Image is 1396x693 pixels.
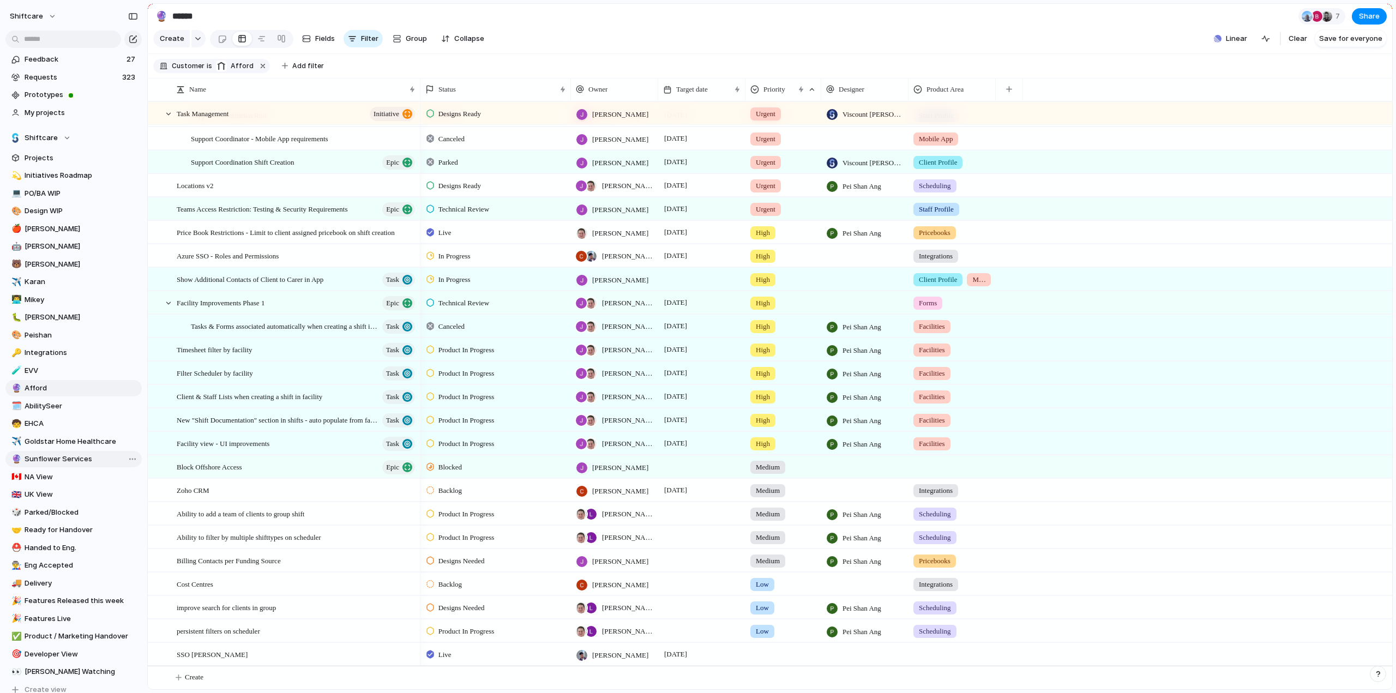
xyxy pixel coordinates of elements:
div: 🎨Peishan [5,327,142,344]
button: 🚚 [10,578,21,589]
span: Name [189,84,206,95]
span: Linear [1226,33,1247,44]
a: 🐻[PERSON_NAME] [5,256,142,273]
div: ✈️Karan [5,274,142,290]
div: 🇬🇧 [11,489,19,501]
a: 🔮Sunflower Services [5,451,142,467]
span: In Progress [438,251,471,262]
div: 🔑 [11,347,19,359]
button: 👀 [10,666,21,677]
button: shiftcare [5,8,62,25]
span: EHCA [25,418,138,429]
span: [PERSON_NAME] [592,228,648,239]
span: High [756,298,770,309]
span: Task [386,436,399,451]
button: 🔮 [10,383,21,394]
div: 🤝Ready for Handover [5,522,142,538]
span: is [207,61,212,71]
span: Facilities [919,321,945,332]
button: 👨‍💻 [10,294,21,305]
span: Create [160,33,184,44]
span: Show Additional Contacts of Client to Carer in App [177,273,323,285]
button: Add filter [275,58,330,74]
a: My projects [5,105,142,121]
button: Task [382,437,415,451]
span: Task Management [177,107,228,119]
span: Sunflower Services [25,454,138,465]
span: [DATE] [661,179,690,192]
div: 💻 [11,187,19,200]
span: [PERSON_NAME] , [PERSON_NAME] [602,180,653,191]
div: 👨‍🏭Eng Accepted [5,557,142,574]
span: Parked [438,157,458,168]
div: 🎉 [11,595,19,607]
span: [PERSON_NAME] [25,241,138,252]
a: Prototypes [5,87,142,103]
button: 🎲 [10,507,21,518]
button: Linear [1210,31,1251,47]
span: Product Area [926,84,964,95]
button: ✅ [10,631,21,642]
div: 🧪 [11,364,19,377]
button: 🇨🇦 [10,472,21,483]
span: [DATE] [661,366,690,379]
button: Task [382,413,415,427]
button: Epic [382,202,415,216]
button: 🐛 [10,312,21,323]
span: Task [386,342,399,358]
a: 🔮Afford [5,380,142,396]
span: Task [386,413,399,428]
span: Mikey [25,294,138,305]
span: [PERSON_NAME] Watching [25,666,138,677]
span: EVV [25,365,138,376]
div: 💫Initiatives Roadmap [5,167,142,184]
span: Eng Accepted [25,560,138,571]
div: 💫 [11,170,19,182]
button: 🎯 [10,649,21,660]
button: is [204,60,214,72]
a: ✅Product / Marketing Handover [5,628,142,644]
span: Afford [25,383,138,394]
a: 🎉Features Live [5,611,142,627]
span: Integrations [919,251,953,262]
span: initiative [374,106,399,122]
button: Epic [382,460,415,474]
span: In Progress [438,274,471,285]
span: Tasks & Forms associated automatically when creating a shift in a facility [191,320,379,332]
span: Client Profile [919,157,957,168]
div: 🚚Delivery [5,575,142,592]
button: Task [382,320,415,334]
div: ✅ [11,630,19,643]
span: High [756,345,770,355]
a: ⛑️Handed to Eng. [5,540,142,556]
span: Product In Progress [438,368,495,379]
button: 🔑 [10,347,21,358]
span: Teams Access Restriction: Testing & Security Requirements [177,202,348,215]
span: Clear [1289,33,1307,44]
span: [DATE] [661,320,690,333]
span: AbilitySeer [25,401,138,412]
div: 👀[PERSON_NAME] Watching [5,664,142,680]
span: Technical Review [438,204,489,215]
button: Task [382,390,415,404]
span: Task [386,366,399,381]
div: 🤖 [11,240,19,253]
span: 7 [1335,11,1343,22]
span: [DATE] [661,155,690,168]
span: Feedback [25,54,123,65]
span: Urgent [756,204,775,215]
span: Urgent [756,157,775,168]
span: High [756,251,770,262]
button: 🗓️ [10,401,21,412]
span: Task [386,272,399,287]
span: shiftcare [10,11,43,22]
span: [PERSON_NAME] [592,109,648,120]
button: 💻 [10,188,21,199]
div: ✈️Goldstar Home Healthcare [5,433,142,450]
button: Filter [344,30,383,47]
div: 🤝 [11,524,19,537]
a: 🧒EHCA [5,415,142,432]
span: [DATE] [661,343,690,356]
